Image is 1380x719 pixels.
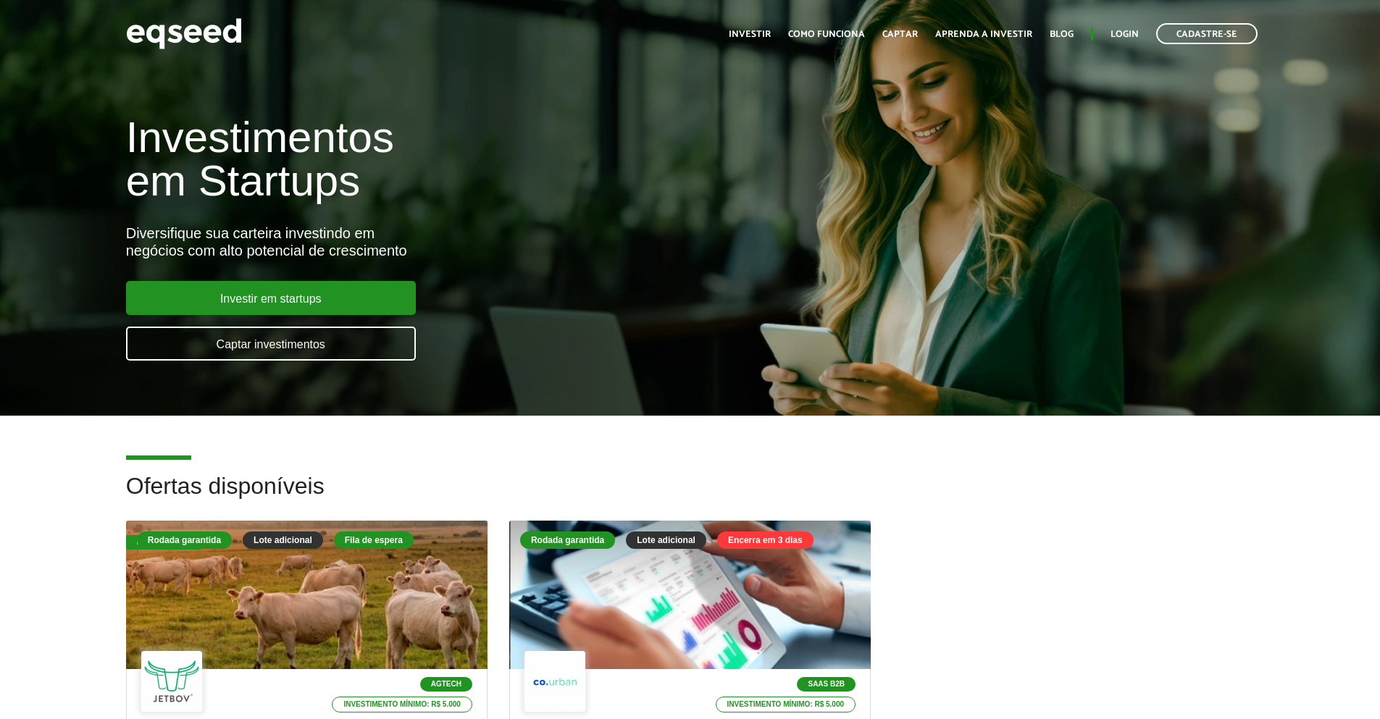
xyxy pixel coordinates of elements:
div: Rodada garantida [137,531,232,549]
a: Login [1111,30,1139,39]
h1: Investimentos em Startups [126,116,795,203]
a: Captar investimentos [126,327,416,361]
a: Blog [1050,30,1074,39]
div: Fila de espera [334,531,414,549]
div: Diversifique sua carteira investindo em negócios com alto potencial de crescimento [126,224,795,259]
div: Lote adicional [243,531,323,549]
a: Investir em startups [126,281,416,315]
img: EqSeed [126,14,242,53]
h2: Ofertas disponíveis [126,474,1255,521]
p: Agtech [420,677,472,691]
a: Aprenda a investir [935,30,1032,39]
p: Investimento mínimo: R$ 5.000 [332,697,472,712]
div: Encerra em 3 dias [717,531,814,549]
div: Lote adicional [626,531,706,549]
div: Fila de espera [126,535,207,550]
p: SaaS B2B [797,677,856,691]
a: Investir [729,30,771,39]
a: Como funciona [788,30,865,39]
a: Captar [882,30,918,39]
a: Cadastre-se [1156,23,1258,44]
div: Rodada garantida [520,531,615,549]
p: Investimento mínimo: R$ 5.000 [716,697,856,712]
